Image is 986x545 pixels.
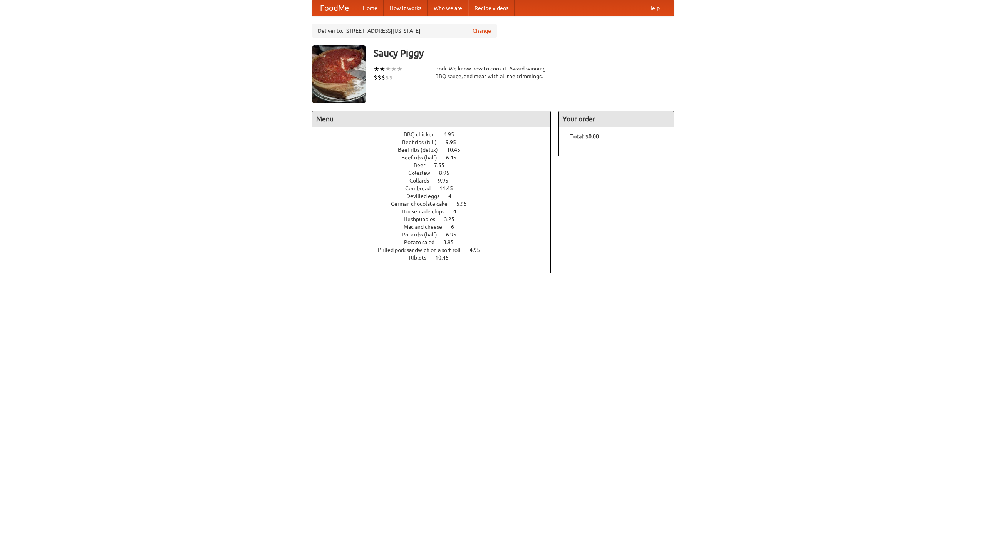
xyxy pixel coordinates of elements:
span: Pulled pork sandwich on a soft roll [378,247,468,253]
a: Beef ribs (half) 6.45 [401,154,471,161]
a: BBQ chicken 4.95 [404,131,468,138]
span: 8.95 [439,170,457,176]
b: Total: $0.00 [570,133,599,139]
a: Coleslaw 8.95 [408,170,464,176]
span: Cornbread [405,185,438,191]
li: $ [385,73,389,82]
span: 10.45 [435,255,456,261]
span: 6.45 [446,154,464,161]
a: Beef ribs (delux) 10.45 [398,147,475,153]
li: ★ [385,65,391,73]
span: Pork ribs (half) [402,231,445,238]
div: Deliver to: [STREET_ADDRESS][US_STATE] [312,24,497,38]
span: 11.45 [439,185,461,191]
a: Potato salad 3.95 [404,239,468,245]
div: Pork. We know how to cook it. Award-winning BBQ sauce, and meat with all the trimmings. [435,65,551,80]
h4: Menu [312,111,550,127]
span: Riblets [409,255,434,261]
a: Cornbread 11.45 [405,185,467,191]
li: ★ [374,65,379,73]
a: Change [473,27,491,35]
a: Riblets 10.45 [409,255,463,261]
li: $ [381,73,385,82]
a: German chocolate cake 5.95 [391,201,481,207]
span: 6 [451,224,462,230]
span: 4.95 [444,131,462,138]
span: Beef ribs (full) [402,139,444,145]
span: 9.95 [446,139,464,145]
li: $ [389,73,393,82]
span: 3.95 [443,239,461,245]
span: Beef ribs (half) [401,154,445,161]
a: Who we are [428,0,468,16]
span: Mac and cheese [404,224,450,230]
a: Housemade chips 4 [402,208,471,215]
a: Help [642,0,666,16]
a: Hushpuppies 3.25 [404,216,469,222]
span: German chocolate cake [391,201,455,207]
span: Beer [414,162,433,168]
a: Collards 9.95 [409,178,463,184]
a: Pork ribs (half) 6.95 [402,231,471,238]
span: Coleslaw [408,170,438,176]
h4: Your order [559,111,674,127]
a: Beef ribs (full) 9.95 [402,139,470,145]
span: Devilled eggs [406,193,447,199]
li: ★ [379,65,385,73]
span: Hushpuppies [404,216,443,222]
a: Beer 7.55 [414,162,459,168]
span: 9.95 [438,178,456,184]
img: angular.jpg [312,45,366,103]
span: BBQ chicken [404,131,443,138]
li: ★ [391,65,397,73]
a: FoodMe [312,0,357,16]
span: 4 [448,193,459,199]
h3: Saucy Piggy [374,45,674,61]
a: How it works [384,0,428,16]
span: 4.95 [470,247,488,253]
span: 6.95 [446,231,464,238]
span: 7.55 [434,162,452,168]
a: Mac and cheese 6 [404,224,468,230]
span: 10.45 [447,147,468,153]
li: $ [374,73,377,82]
span: Beef ribs (delux) [398,147,446,153]
span: 4 [453,208,464,215]
a: Recipe videos [468,0,515,16]
a: Devilled eggs 4 [406,193,466,199]
li: $ [377,73,381,82]
span: Housemade chips [402,208,452,215]
li: ★ [397,65,402,73]
a: Pulled pork sandwich on a soft roll 4.95 [378,247,494,253]
span: 5.95 [456,201,475,207]
span: 3.25 [444,216,462,222]
a: Home [357,0,384,16]
span: Potato salad [404,239,442,245]
span: Collards [409,178,437,184]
